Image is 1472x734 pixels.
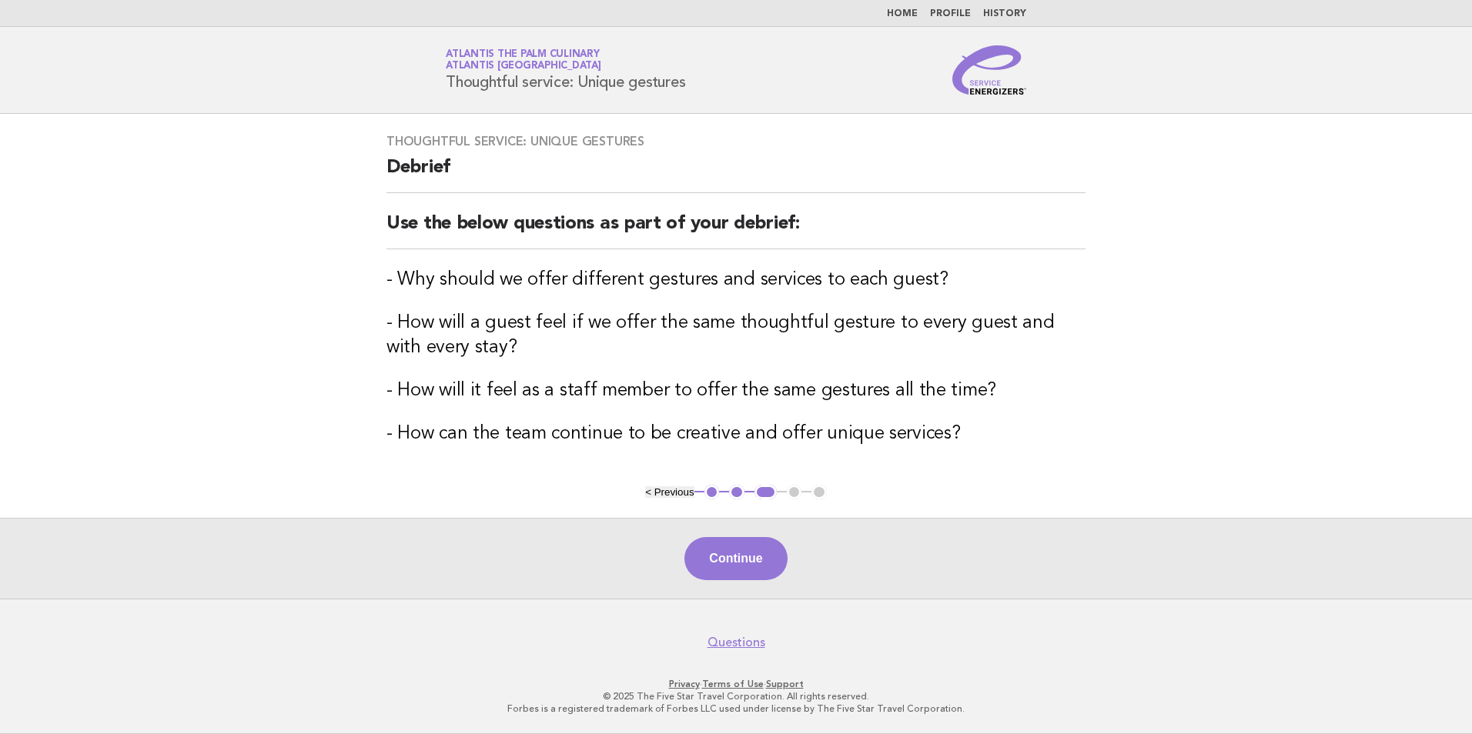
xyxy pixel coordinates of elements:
[952,45,1026,95] img: Service Energizers
[684,537,787,580] button: Continue
[887,9,918,18] a: Home
[930,9,971,18] a: Profile
[669,679,700,689] a: Privacy
[386,134,1086,149] h3: Thoughtful service: Unique gestures
[446,62,601,72] span: Atlantis [GEOGRAPHIC_DATA]
[386,155,1086,193] h2: Debrief
[708,635,765,650] a: Questions
[386,379,1086,403] h3: - How will it feel as a staff member to offer the same gestures all the time?
[446,49,601,71] a: Atlantis The Palm CulinaryAtlantis [GEOGRAPHIC_DATA]
[766,679,804,689] a: Support
[983,9,1026,18] a: History
[265,690,1207,702] p: © 2025 The Five Star Travel Corporation. All rights reserved.
[645,486,694,498] button: < Previous
[754,485,777,500] button: 3
[446,50,685,90] h1: Thoughtful service: Unique gestures
[265,702,1207,715] p: Forbes is a registered trademark of Forbes LLC used under license by The Five Star Travel Corpora...
[704,485,720,500] button: 1
[386,422,1086,446] h3: - How can the team continue to be creative and offer unique services?
[386,311,1086,360] h3: - How will a guest feel if we offer the same thoughtful gesture to every guest and with every stay?
[386,212,1086,249] h2: Use the below questions as part of your debrief:
[729,485,744,500] button: 2
[702,679,764,689] a: Terms of Use
[386,268,1086,292] h3: - Why should we offer different gestures and services to each guest?
[265,678,1207,690] p: · ·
